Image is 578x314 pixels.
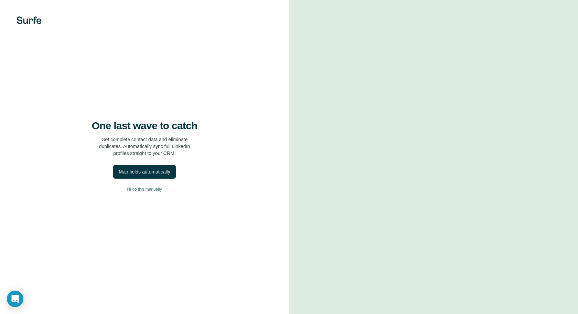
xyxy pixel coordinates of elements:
[119,168,170,175] div: Map fields automatically
[92,120,197,132] h4: One last wave to catch
[17,16,42,24] img: Surfe's logo
[7,291,23,307] div: Open Intercom Messenger
[14,184,275,194] button: I’ll do this manually
[99,136,190,157] p: Get complete contact data and eliminate duplicates. Automatically sync full LinkedIn profiles str...
[127,186,162,192] span: I’ll do this manually
[113,165,175,179] button: Map fields automatically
